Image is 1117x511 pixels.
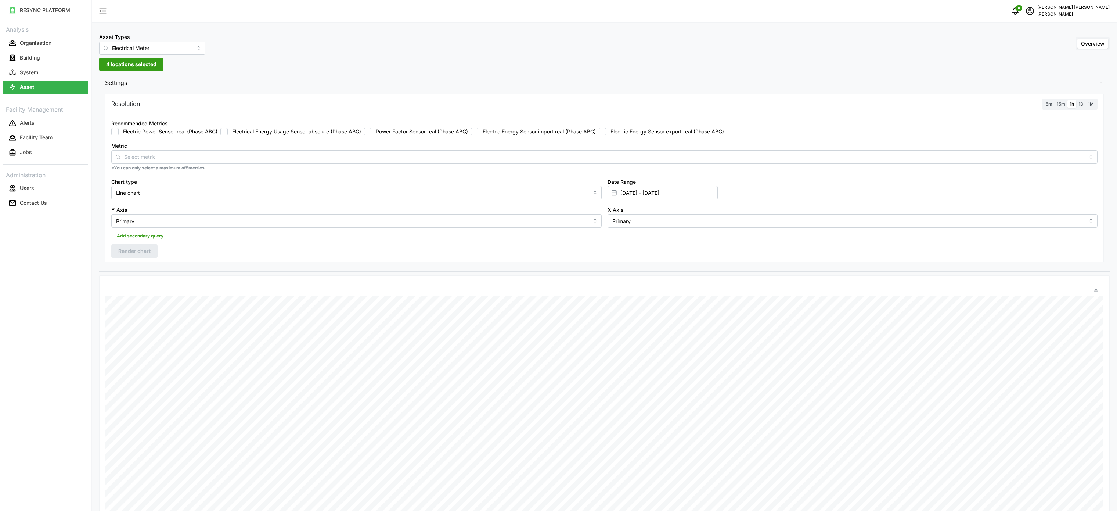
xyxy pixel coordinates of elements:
[1037,11,1110,18] p: [PERSON_NAME]
[111,206,127,214] label: Y Axis
[3,196,88,210] button: Contact Us
[608,178,636,186] label: Date Range
[3,131,88,145] a: Facility Team
[99,58,163,71] button: 4 locations selected
[3,65,88,80] a: System
[1078,101,1084,107] span: 1D
[118,245,151,257] span: Render chart
[3,4,88,17] button: RESYNC PLATFORM
[1088,101,1094,107] span: 1M
[99,74,1110,92] button: Settings
[1057,101,1065,107] span: 15m
[3,146,88,159] button: Jobs
[1023,4,1037,18] button: schedule
[111,178,137,186] label: Chart type
[1070,101,1074,107] span: 1h
[1008,4,1023,18] button: notifications
[3,36,88,50] button: Organisation
[124,153,1085,161] input: Select metric
[111,214,602,228] input: Select Y axis
[20,69,38,76] p: System
[1037,4,1110,11] p: [PERSON_NAME] [PERSON_NAME]
[608,186,718,199] input: Select date range
[228,128,361,135] label: Electrical Energy Usage Sensor absolute (Phase ABC)
[119,128,217,135] label: Electric Power Sensor real (Phase ABC)
[20,54,40,61] p: Building
[20,39,51,47] p: Organisation
[20,7,70,14] p: RESYNC PLATFORM
[20,83,34,91] p: Asset
[3,51,88,64] button: Building
[3,145,88,160] a: Jobs
[99,92,1110,272] div: Settings
[371,128,468,135] label: Power Factor Sensor real (Phase ABC)
[606,128,724,135] label: Electric Energy Sensor export real (Phase ABC)
[111,186,602,199] input: Select chart type
[1081,40,1105,47] span: Overview
[3,3,88,18] a: RESYNC PLATFORM
[3,131,88,144] button: Facility Team
[20,134,53,141] p: Facility Team
[3,24,88,34] p: Analysis
[3,169,88,180] p: Administration
[3,117,88,130] button: Alerts
[105,74,1098,92] span: Settings
[608,214,1098,228] input: Select X axis
[1018,6,1020,11] span: 0
[608,206,624,214] label: X Axis
[99,33,130,41] label: Asset Types
[3,50,88,65] a: Building
[1046,101,1052,107] span: 5m
[111,244,158,258] button: Render chart
[111,142,127,150] label: Metric
[3,66,88,79] button: System
[3,196,88,210] a: Contact Us
[478,128,596,135] label: Electric Energy Sensor import real (Phase ABC)
[3,182,88,195] button: Users
[20,149,32,156] p: Jobs
[111,231,169,242] button: Add secondary query
[111,165,1098,171] p: *You can only select a maximum of 5 metrics
[20,185,34,192] p: Users
[111,119,168,128] div: Recommended Metrics
[20,199,47,207] p: Contact Us
[117,231,163,241] span: Add secondary query
[106,58,156,71] span: 4 locations selected
[111,99,140,108] p: Resolution
[3,104,88,114] p: Facility Management
[20,119,35,126] p: Alerts
[3,81,88,94] button: Asset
